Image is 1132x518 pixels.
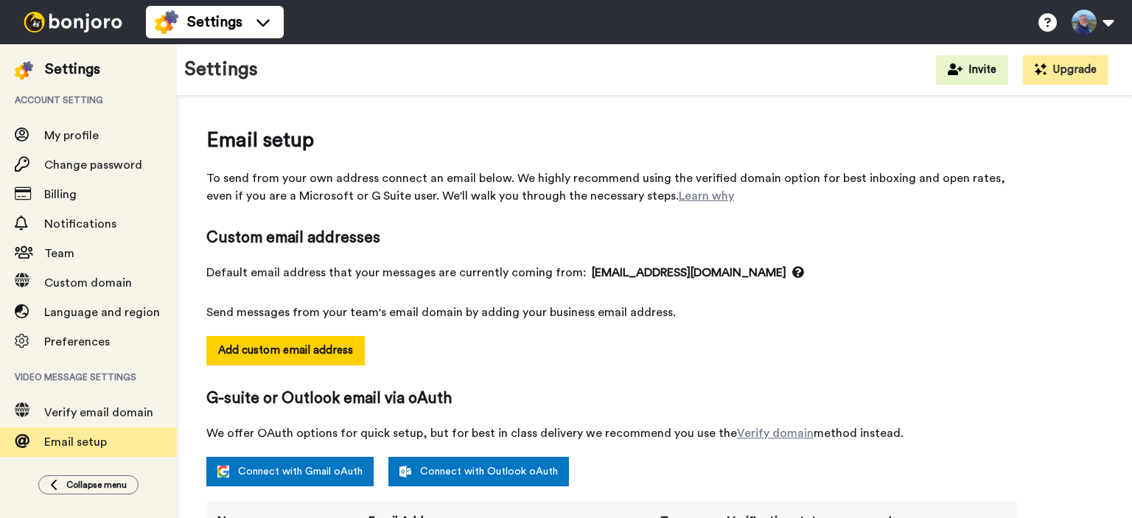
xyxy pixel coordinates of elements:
button: Collapse menu [38,475,139,494]
img: bj-logo-header-white.svg [18,12,128,32]
img: google.svg [217,466,229,477]
img: settings-colored.svg [15,61,33,80]
span: Verify email domain [44,407,153,419]
span: Team [44,248,74,259]
span: Send messages from your team's email domain by adding your business email address. [206,304,1017,321]
span: Default email address that your messages are currently coming from: [206,264,1017,281]
span: Email setup [44,436,107,448]
span: G-suite or Outlook email via oAuth [206,388,1017,410]
a: Learn why [679,190,734,202]
span: Change password [44,159,142,171]
button: Invite [936,55,1008,85]
span: [EMAIL_ADDRESS][DOMAIN_NAME] [592,264,804,281]
span: We offer OAuth options for quick setup, but for best in class delivery we recommend you use the m... [206,424,1017,442]
span: Notifications [44,218,116,230]
a: Verify domain [737,427,814,439]
span: My profile [44,130,99,141]
a: Connect with Outlook oAuth [388,457,569,486]
span: To send from your own address connect an email below. We highly recommend using the verified doma... [206,169,1017,205]
span: Settings [187,12,242,32]
button: Add custom email address [206,336,365,365]
img: outlook-white.svg [399,466,411,477]
span: Preferences [44,336,110,348]
span: Billing [44,189,77,200]
span: Collapse menu [66,479,127,491]
button: Upgrade [1023,55,1108,85]
a: Connect with Gmail oAuth [206,457,374,486]
div: Settings [45,59,100,80]
h1: Settings [184,59,258,80]
span: Email setup [206,125,1017,155]
img: settings-colored.svg [155,10,178,34]
span: Custom domain [44,277,132,289]
span: Custom email addresses [206,227,1017,249]
span: Language and region [44,307,160,318]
